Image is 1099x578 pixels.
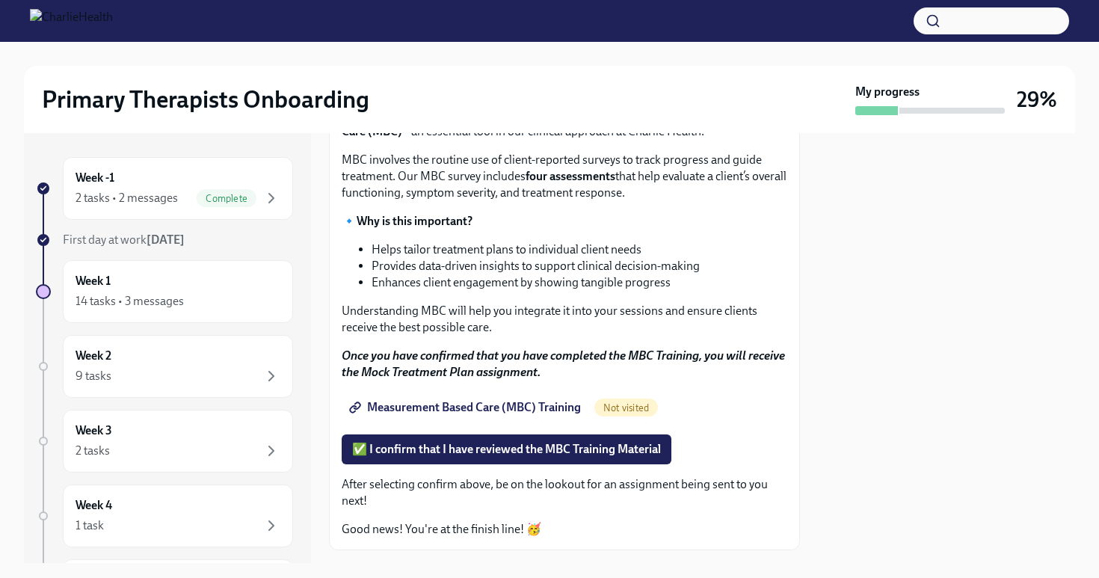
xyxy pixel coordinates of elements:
[36,157,293,220] a: Week -12 tasks • 2 messagesComplete
[342,303,787,336] p: Understanding MBC will help you integrate it into your sessions and ensure clients receive the be...
[36,410,293,473] a: Week 32 tasks
[36,260,293,323] a: Week 114 tasks • 3 messages
[855,84,920,100] strong: My progress
[76,422,112,439] h6: Week 3
[36,485,293,547] a: Week 41 task
[342,348,785,379] strong: Once you have confirmed that you have completed the MBC Training, you will receive the Mock Treat...
[372,258,787,274] li: Provides data-driven insights to support clinical decision-making
[342,476,787,509] p: After selecting confirm above, be on the lookout for an assignment being sent to you next!
[30,9,113,33] img: CharlieHealth
[36,232,293,248] a: First day at work[DATE]
[342,434,671,464] button: ✅ I confirm that I have reviewed the MBC Training Material
[42,84,369,114] h2: Primary Therapists Onboarding
[372,242,787,258] li: Helps tailor treatment plans to individual client needs
[197,193,256,204] span: Complete
[36,335,293,398] a: Week 29 tasks
[1017,86,1057,113] h3: 29%
[76,368,111,384] div: 9 tasks
[76,170,114,186] h6: Week -1
[594,402,658,413] span: Not visited
[76,517,104,534] div: 1 task
[352,442,661,457] span: ✅ I confirm that I have reviewed the MBC Training Material
[76,443,110,459] div: 2 tasks
[342,393,591,422] a: Measurement Based Care (MBC) Training
[372,274,787,291] li: Enhances client engagement by showing tangible progress
[76,497,112,514] h6: Week 4
[76,348,111,364] h6: Week 2
[526,169,615,183] strong: four assessments
[342,521,787,538] p: Good news! You're at the finish line! 🥳
[352,400,581,415] span: Measurement Based Care (MBC) Training
[357,214,472,228] strong: Why is this important?
[147,233,185,247] strong: [DATE]
[342,213,787,230] p: 🔹
[76,190,178,206] div: 2 tasks • 2 messages
[76,273,111,289] h6: Week 1
[76,293,184,310] div: 14 tasks • 3 messages
[342,152,787,201] p: MBC involves the routine use of client-reported surveys to track progress and guide treatment. Ou...
[63,233,185,247] span: First day at work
